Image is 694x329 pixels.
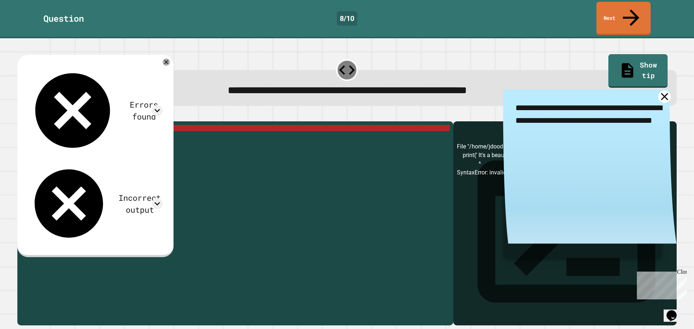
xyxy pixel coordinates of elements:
div: Chat with us now!Close [3,3,50,46]
iframe: chat widget [634,269,687,299]
div: Incorrect output [117,192,163,216]
div: Question [43,12,84,25]
div: 8 / 10 [337,11,357,26]
div: File "/home/jdoodle.py", line 1 print(' It's a beautiful day! ') ^ SyntaxError: invalid syntax [457,142,673,325]
iframe: chat widget [664,300,687,322]
div: Errors found [125,99,163,122]
a: Show tip [608,54,667,87]
a: Next [596,2,651,35]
